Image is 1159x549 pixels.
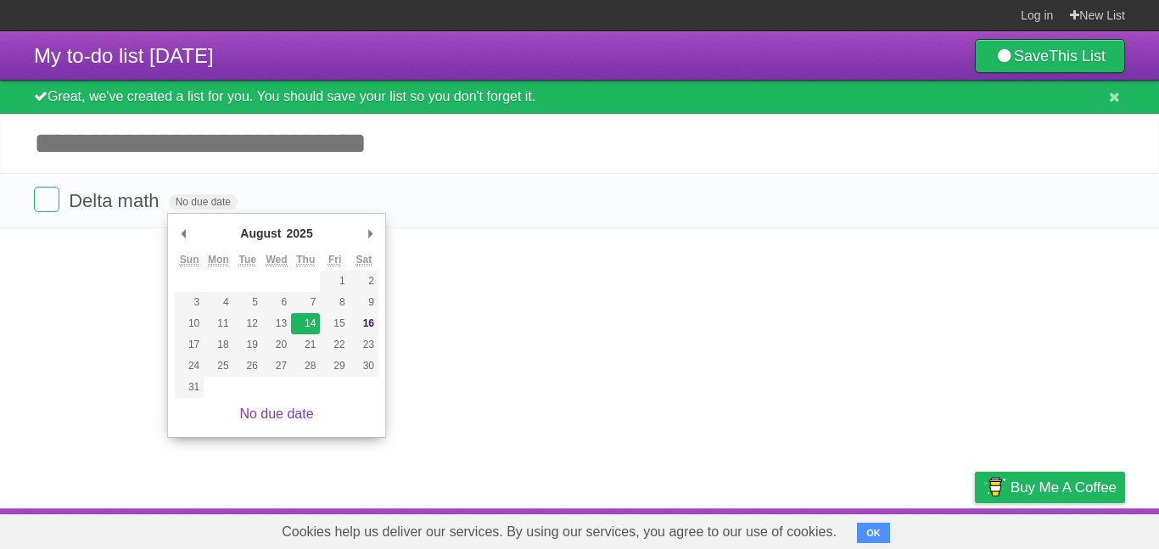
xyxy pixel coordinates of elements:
a: No due date [239,406,313,421]
button: 11 [204,313,232,334]
div: August [238,221,283,246]
button: 20 [262,334,291,356]
abbr: Saturday [356,254,372,266]
abbr: Wednesday [266,254,287,266]
button: 1 [320,271,349,292]
span: Cookies help us deliver our services. By using our services, you agree to our use of cookies. [265,515,854,549]
span: Delta math [69,190,163,211]
button: OK [857,523,890,543]
abbr: Thursday [296,254,315,266]
button: 7 [291,292,320,313]
span: No due date [169,194,238,210]
a: Developers [805,513,874,545]
button: 13 [262,313,291,334]
abbr: Sunday [180,254,199,266]
abbr: Friday [328,254,341,266]
button: 17 [175,334,204,356]
button: 10 [175,313,204,334]
button: 27 [262,356,291,377]
button: 18 [204,334,232,356]
button: 8 [320,292,349,313]
div: 2025 [284,221,316,246]
a: Terms [895,513,932,545]
button: 22 [320,334,349,356]
button: 28 [291,356,320,377]
button: 4 [204,292,232,313]
button: 14 [291,313,320,334]
button: 16 [350,313,378,334]
button: Previous Month [175,221,192,246]
button: 21 [291,334,320,356]
button: 19 [233,334,262,356]
button: Next Month [361,221,378,246]
button: 15 [320,313,349,334]
button: 23 [350,334,378,356]
a: SaveThis List [975,39,1125,73]
a: Buy me a coffee [975,472,1125,503]
button: 2 [350,271,378,292]
button: 30 [350,356,378,377]
span: Buy me a coffee [1011,473,1117,502]
a: Privacy [953,513,997,545]
img: Buy me a coffee [983,473,1006,501]
button: 3 [175,292,204,313]
abbr: Monday [208,254,229,266]
button: 24 [175,356,204,377]
a: Suggest a feature [1018,513,1125,545]
button: 6 [262,292,291,313]
button: 25 [204,356,232,377]
span: My to-do list [DATE] [34,44,214,67]
button: 29 [320,356,349,377]
label: Done [34,187,59,212]
button: 31 [175,377,204,398]
button: 9 [350,292,378,313]
button: 26 [233,356,262,377]
button: 12 [233,313,262,334]
abbr: Tuesday [238,254,255,266]
b: This List [1049,48,1106,64]
button: 5 [233,292,262,313]
a: About [749,513,785,545]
